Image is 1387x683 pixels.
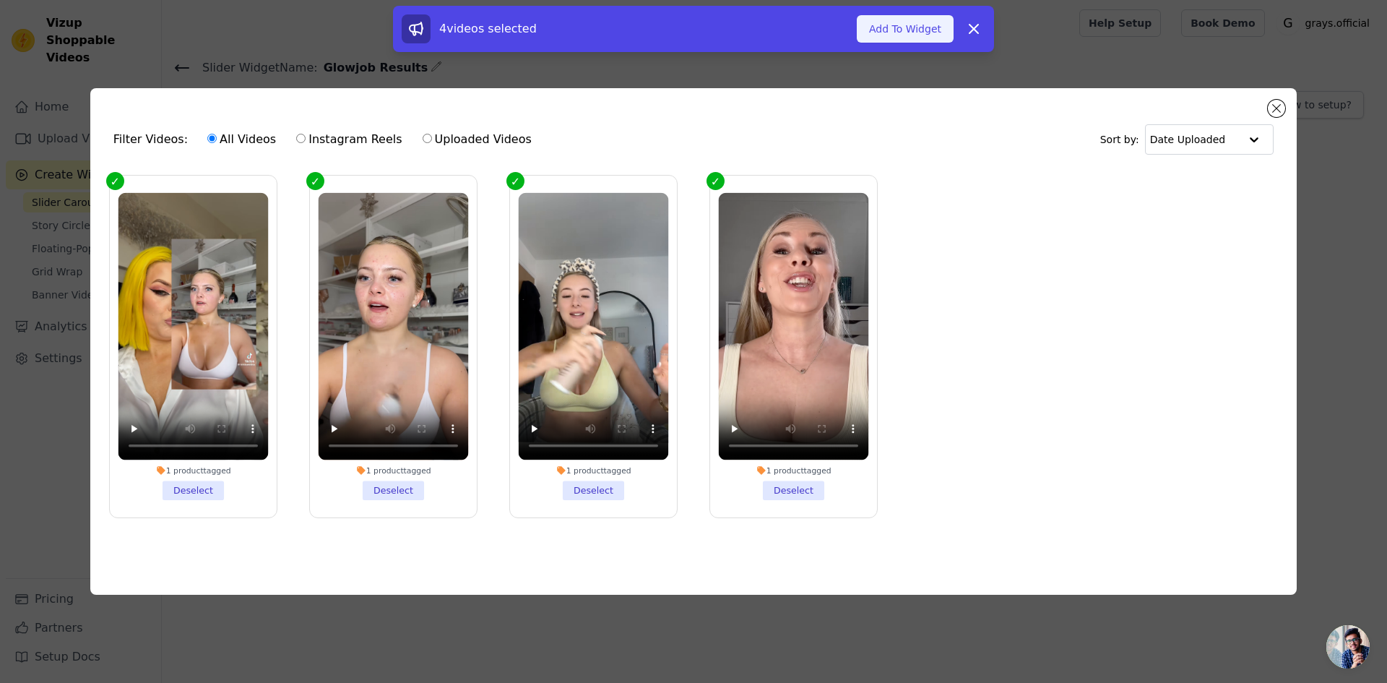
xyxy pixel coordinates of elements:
label: All Videos [207,130,277,149]
div: Open chat [1326,625,1370,669]
div: 1 product tagged [719,465,869,476]
div: Sort by: [1100,124,1274,155]
div: 1 product tagged [318,465,468,476]
label: Instagram Reels [295,130,402,149]
button: Add To Widget [857,15,954,43]
div: 1 product tagged [118,465,268,476]
button: Close modal [1268,100,1285,117]
div: Filter Videos: [113,123,540,156]
label: Uploaded Videos [422,130,532,149]
span: 4 videos selected [439,22,537,35]
div: 1 product tagged [518,465,668,476]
